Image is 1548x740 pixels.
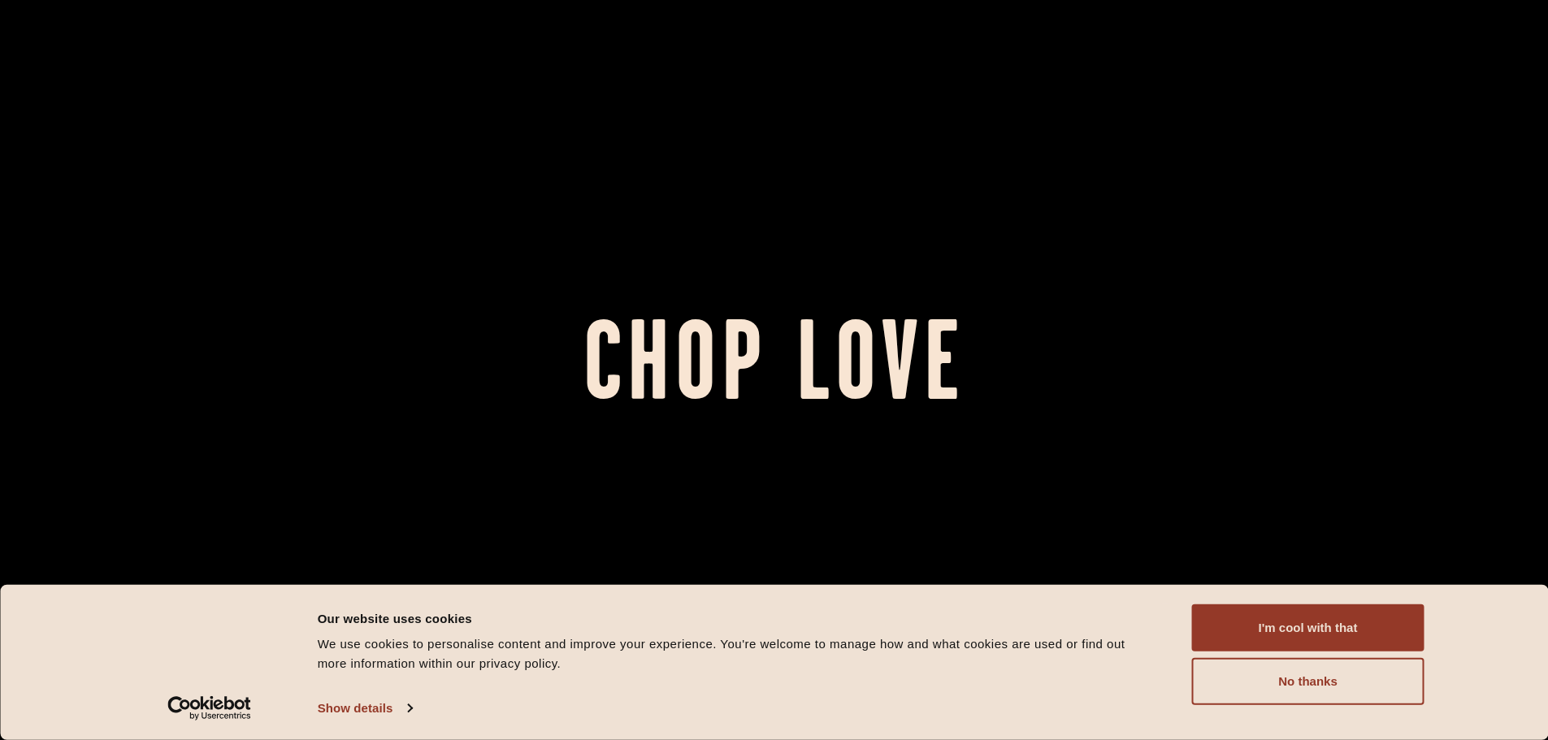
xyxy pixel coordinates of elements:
[318,696,412,721] a: Show details
[318,634,1156,673] div: We use cookies to personalise content and improve your experience. You're welcome to manage how a...
[1192,658,1424,705] button: No thanks
[138,696,280,721] a: Usercentrics Cookiebot - opens in a new window
[1192,604,1424,651] button: I'm cool with that
[318,608,1156,628] div: Our website uses cookies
